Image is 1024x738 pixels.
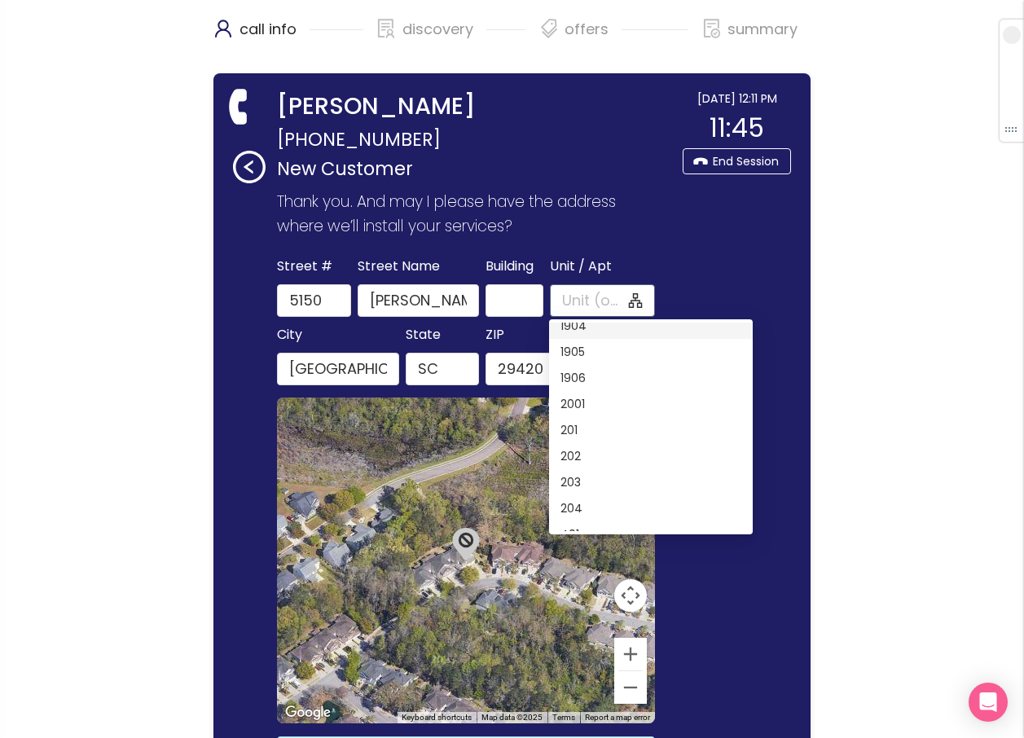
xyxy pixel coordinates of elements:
[549,365,753,391] div: 1906
[406,323,441,346] span: State
[614,671,647,704] button: Zoom out
[549,313,753,339] div: 1904
[223,90,257,124] span: phone
[486,323,504,346] span: ZIP
[549,391,753,417] div: 2001
[539,19,559,38] span: tags
[552,713,575,722] a: Terms (opens in new tab)
[702,19,722,38] span: file-done
[585,713,650,722] a: Report a map error
[486,255,534,278] span: Building
[213,19,233,38] span: user
[358,284,479,317] input: Trump St
[549,521,753,547] div: 401
[560,343,741,361] div: 1905
[560,525,741,543] div: 401
[549,443,753,469] div: 202
[240,16,297,42] p: call info
[560,395,741,413] div: 2001
[550,255,612,278] span: Unit / Apt
[277,190,661,239] p: Thank you. And may I please have the address where we’ll install your services?
[277,155,675,183] p: New Customer
[560,447,741,465] div: 202
[560,473,741,491] div: 203
[277,90,476,124] strong: [PERSON_NAME]
[481,713,543,722] span: Map data ©2025
[560,421,741,439] div: 201
[560,317,741,335] div: 1904
[560,499,741,517] div: 204
[406,353,479,385] input: SC
[277,323,302,346] span: City
[277,284,350,317] input: 5150
[969,683,1008,722] div: Open Intercom Messenger
[565,16,609,42] p: offers
[614,638,647,670] button: Zoom in
[727,16,798,42] p: summary
[376,16,526,57] div: discovery
[614,579,647,612] button: Map camera controls
[402,712,472,723] button: Keyboard shortcuts
[549,417,753,443] div: 201
[549,469,753,495] div: 203
[277,124,441,155] span: [PHONE_NUMBER]
[683,148,791,174] button: End Session
[277,353,398,385] input: North Charleston
[486,353,559,385] input: 29420
[281,702,335,723] img: Google
[281,702,335,723] a: Open this area in Google Maps (opens a new window)
[683,90,791,108] div: [DATE] 12:11 PM
[628,293,643,308] span: apartment
[538,16,688,57] div: offers
[402,16,473,42] p: discovery
[701,16,798,57] div: summary
[277,255,332,278] span: Street #
[213,16,363,57] div: call info
[358,255,440,278] span: Street Name
[683,108,791,148] div: 11:45
[562,289,626,312] input: Unit (optional)
[549,495,753,521] div: 204
[560,369,741,387] div: 1906
[376,19,396,38] span: solution
[549,339,753,365] div: 1905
